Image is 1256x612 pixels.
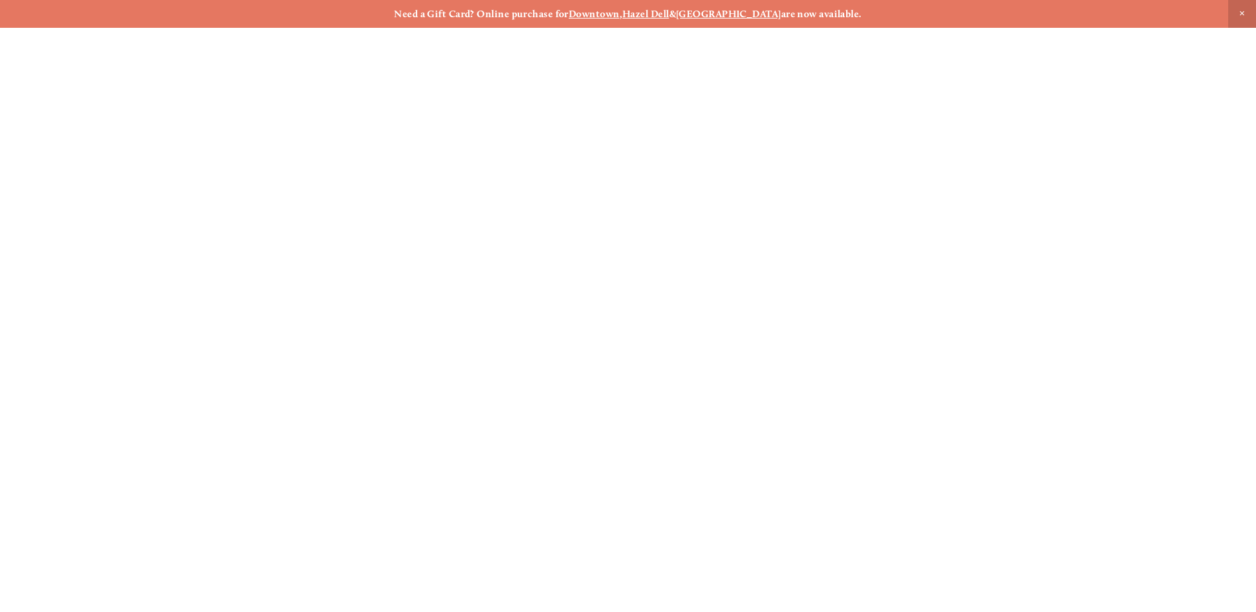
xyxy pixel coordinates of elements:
[669,8,676,20] strong: &
[781,8,862,20] strong: are now available.
[622,8,669,20] a: Hazel Dell
[620,8,622,20] strong: ,
[394,8,569,20] strong: Need a Gift Card? Online purchase for
[676,8,781,20] a: [GEOGRAPHIC_DATA]
[569,8,620,20] a: Downtown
